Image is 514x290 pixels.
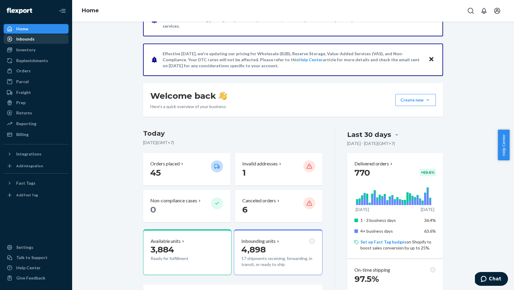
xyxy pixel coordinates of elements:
[4,66,69,76] a: Orders
[424,228,436,234] span: 63.6%
[16,100,26,106] div: Prep
[354,274,379,284] span: 97.5%
[242,197,276,204] p: Canceled orders
[16,131,29,137] div: Billing
[16,89,31,95] div: Freight
[151,244,174,255] span: 3,884
[241,238,276,245] p: Inbounding units
[16,58,48,64] div: Replenishments
[360,239,406,244] a: Set up Fast Tag badges
[298,57,323,62] a: Help Center
[143,229,231,275] button: Available units3,884Ready for fulfillment
[354,267,390,273] p: On-time shipping
[4,34,69,44] a: Inbounds
[354,168,370,178] span: 770
[16,192,38,198] div: Add Fast Tag
[16,36,35,42] div: Inbounds
[16,265,41,271] div: Help Center
[4,130,69,139] a: Billing
[241,244,266,255] span: 4,898
[4,243,69,252] a: Settings
[347,130,391,139] div: Last 30 days
[241,255,315,267] p: 17 shipments receiving, forwarding, in transit, or ready to ship
[77,2,104,20] ol: breadcrumbs
[421,207,434,213] p: [DATE]
[143,190,230,222] button: Non-compliance cases 0
[235,190,322,222] button: Canceled orders 6
[143,140,323,146] p: [DATE] ( GMT+7 )
[16,275,45,281] div: Give Feedback
[16,68,31,74] div: Orders
[219,92,227,100] img: hand-wave emoji
[150,197,197,204] p: Non-compliance cases
[395,94,436,106] button: Create new
[16,47,35,53] div: Inventory
[491,5,503,17] button: Open account menu
[475,272,508,287] iframe: Opens a widget where you can chat to one of our agents
[57,5,69,17] button: Close Navigation
[150,160,180,167] p: Orders placed
[4,24,69,34] a: Home
[242,168,246,178] span: 1
[16,26,28,32] div: Home
[151,238,181,245] p: Available units
[360,239,436,251] p: on Shopify to boost sales conversion by up to 25%.
[16,180,35,186] div: Fast Tags
[16,151,41,157] div: Integrations
[150,90,227,101] h1: Welcome back
[82,7,99,14] a: Home
[4,253,69,262] button: Talk to Support
[4,98,69,107] a: Prep
[354,160,394,167] button: Delivered orders
[347,140,395,147] p: [DATE] - [DATE] ( GMT+7 )
[427,55,435,64] button: Close
[465,5,477,17] button: Open Search Box
[143,129,323,138] h3: Today
[151,255,206,261] p: Ready for fulfillment
[4,161,69,171] a: Add Integration
[150,104,227,110] p: Here’s a quick overview of your business
[360,228,420,234] p: 4+ business days
[242,204,248,215] span: 6
[4,263,69,273] a: Help Center
[4,45,69,55] a: Inventory
[498,130,509,160] button: Help Center
[7,8,32,14] img: Flexport logo
[360,217,420,223] p: 1 - 3 business days
[234,229,322,275] button: Inbounding units4,89817 shipments receiving, forwarding, in transit, or ready to ship
[143,153,230,185] button: Orders placed 45
[235,153,322,185] button: Invalid addresses 1
[4,149,69,159] button: Integrations
[16,244,33,250] div: Settings
[4,88,69,97] a: Freight
[478,5,490,17] button: Open notifications
[4,273,69,283] button: Give Feedback
[424,218,436,223] span: 36.4%
[150,204,156,215] span: 0
[4,190,69,200] a: Add Fast Tag
[4,56,69,65] a: Replenishments
[4,178,69,188] button: Fast Tags
[163,51,423,69] p: Effective [DATE], we're updating our pricing for Wholesale (B2B), Reserve Storage, Value-Added Se...
[4,77,69,86] a: Parcel
[16,110,32,116] div: Returns
[420,169,436,176] div: + 69.6 %
[150,168,161,178] span: 45
[356,207,369,213] p: [DATE]
[4,108,69,118] a: Returns
[4,119,69,128] a: Reporting
[16,79,29,85] div: Parcel
[16,255,47,261] div: Talk to Support
[16,163,43,168] div: Add Integration
[242,160,278,167] p: Invalid addresses
[16,121,36,127] div: Reporting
